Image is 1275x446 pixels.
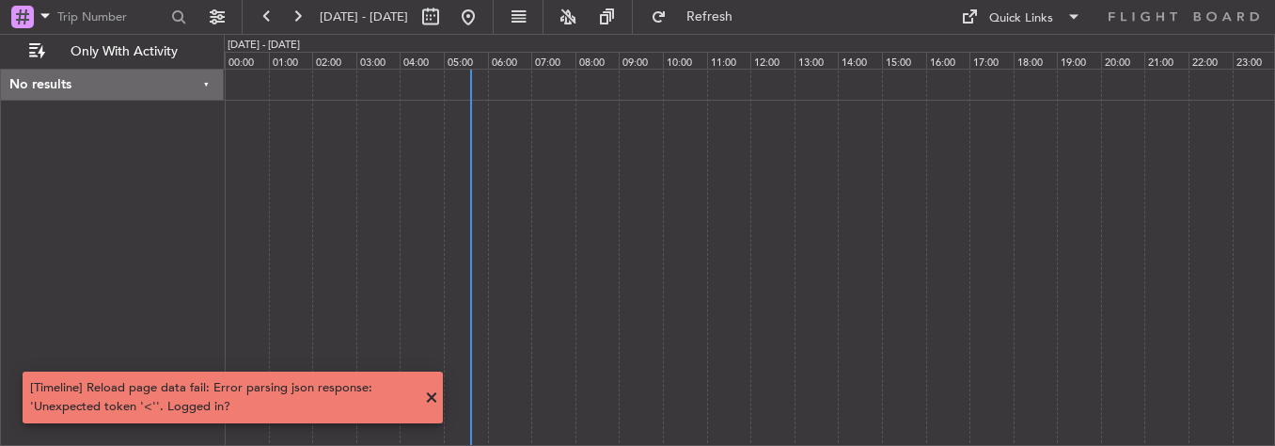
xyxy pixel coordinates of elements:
div: 18:00 [1014,52,1058,69]
span: Refresh [670,10,749,24]
div: [DATE] - [DATE] [228,38,300,54]
div: 01:00 [269,52,313,69]
div: 21:00 [1144,52,1188,69]
div: Quick Links [989,9,1053,28]
input: Trip Number [57,3,165,31]
div: 08:00 [575,52,620,69]
div: 15:00 [882,52,926,69]
div: 14:00 [838,52,882,69]
button: Refresh [642,2,755,32]
div: 11:00 [707,52,751,69]
div: 20:00 [1101,52,1145,69]
div: 13:00 [795,52,839,69]
div: 10:00 [663,52,707,69]
span: Only With Activity [49,45,198,58]
div: 12:00 [750,52,795,69]
div: 16:00 [926,52,970,69]
div: 05:00 [444,52,488,69]
div: 19:00 [1057,52,1101,69]
div: 07:00 [531,52,575,69]
div: [Timeline] Reload page data fail: Error parsing json response: 'Unexpected token '<''. Logged in? [30,379,415,416]
div: 04:00 [400,52,444,69]
div: 09:00 [619,52,663,69]
div: 22:00 [1188,52,1233,69]
div: 03:00 [356,52,401,69]
button: Quick Links [952,2,1091,32]
span: [DATE] - [DATE] [320,8,408,25]
div: 00:00 [225,52,269,69]
div: 02:00 [312,52,356,69]
button: Only With Activity [21,37,204,67]
div: 06:00 [488,52,532,69]
div: 17:00 [969,52,1014,69]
